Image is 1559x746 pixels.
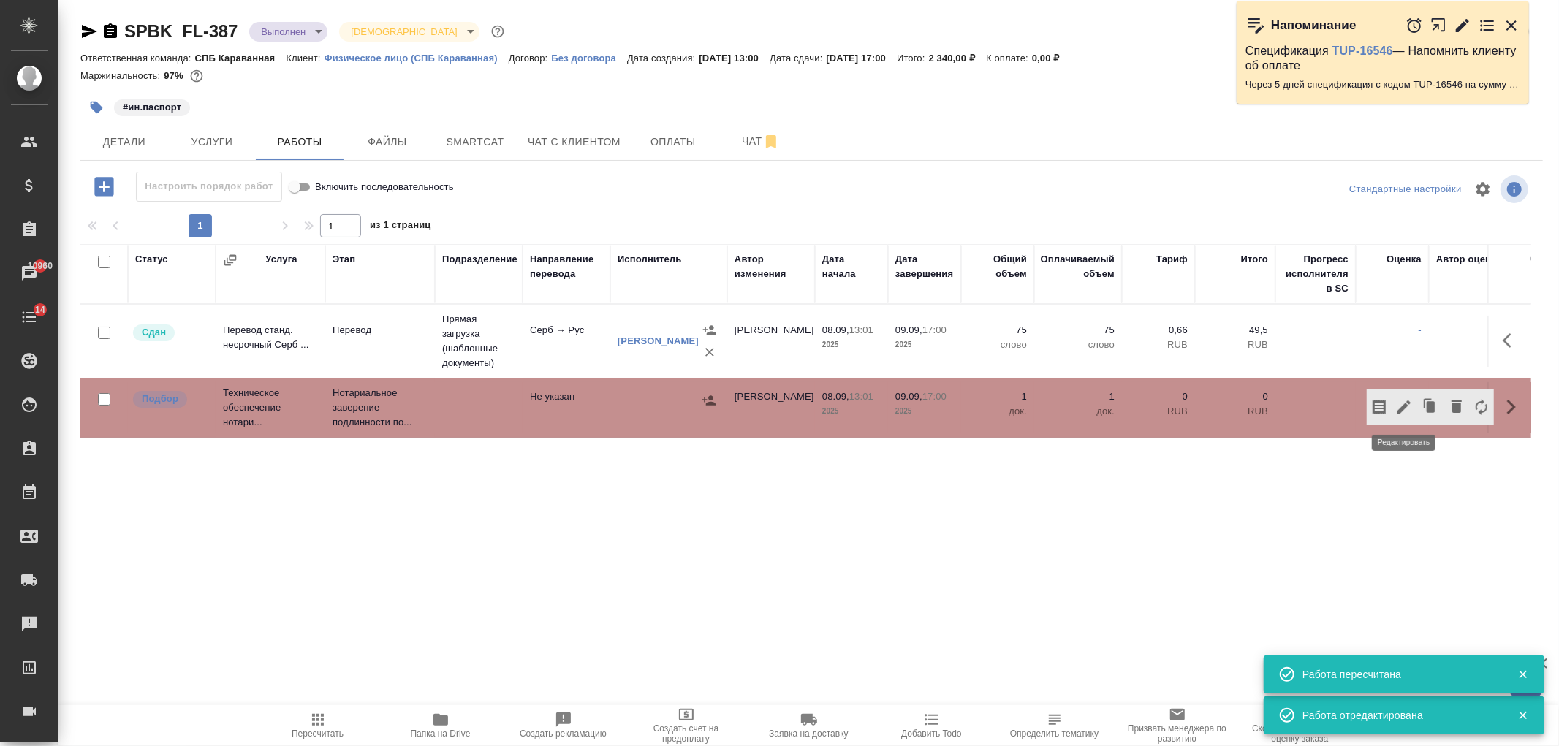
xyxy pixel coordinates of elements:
button: Закрыть [1503,17,1520,34]
p: слово [968,338,1027,352]
button: Добавить Todo [870,705,993,746]
button: Создать счет на предоплату [625,705,748,746]
div: Автор оценки [1436,252,1502,267]
a: SPBK_FL-387 [124,21,238,41]
p: 09.09, [895,324,922,335]
button: Открыть в новой вкладке [1430,9,1447,41]
div: Подразделение [442,252,517,267]
svg: Отписаться [762,133,780,151]
p: RUB [1202,404,1268,419]
button: Клонировать [1416,389,1444,425]
button: Перейти в todo [1479,17,1496,34]
button: Призвать менеджера по развитию [1116,705,1239,746]
a: Без договора [551,51,627,64]
button: [DEMOGRAPHIC_DATA] [346,26,461,38]
p: 2025 [822,338,881,352]
span: Включить последовательность [315,180,454,194]
span: Создать счет на предоплату [634,723,739,744]
p: Напоминание [1271,18,1357,33]
button: Сгруппировать [223,253,238,267]
button: Закрыть [1508,668,1538,681]
span: Определить тематику [1010,728,1099,739]
span: Посмотреть информацию [1501,175,1531,203]
p: [DATE] 13:00 [699,53,770,64]
a: 10960 [4,255,55,292]
button: Скрыть кнопки [1494,389,1529,425]
span: Добавить Todo [901,728,961,739]
td: Серб → Рус [523,316,610,367]
td: Техническое обеспечение нотари... [216,378,325,437]
span: Услуги [177,133,247,151]
p: слово [1042,338,1115,352]
div: Общий объем [968,252,1027,281]
p: 09.09, [895,391,922,402]
button: Скопировать мини-бриф [1367,389,1392,425]
button: Скопировать ссылку на оценку заказа [1239,705,1362,746]
p: RUB [1129,338,1188,352]
p: 13:01 [849,324,873,335]
button: Папка на Drive [379,705,502,746]
p: СПБ Караванная [195,53,287,64]
p: Сдан [142,325,166,340]
p: Физическое лицо (СПБ Караванная) [325,53,509,64]
button: Определить тематику [993,705,1116,746]
p: RUB [1202,338,1268,352]
p: 0 [1202,389,1268,404]
div: Автор изменения [735,252,808,281]
span: Работы [265,133,335,151]
div: Дата начала [822,252,881,281]
span: из 1 страниц [370,216,431,237]
div: Тариф [1156,252,1188,267]
button: Заявка на доставку [748,705,870,746]
p: 75 [1042,323,1115,338]
p: 2025 [895,404,954,419]
span: 14 [26,302,54,317]
p: док. [968,404,1027,419]
p: Клиент: [286,53,324,64]
p: [DATE] 17:00 [827,53,898,64]
p: 0 [1129,389,1188,404]
span: Создать рекламацию [520,728,607,739]
p: RUB [1129,404,1188,419]
p: 97% [164,70,186,81]
p: Дата создания: [627,53,699,64]
button: Заменить [1469,389,1494,425]
td: Прямая загрузка (шаблонные документы) [435,305,523,378]
p: 17:00 [922,324,947,335]
button: Закрыть [1508,709,1538,722]
button: Создать рекламацию [502,705,625,746]
div: Выполнен [249,22,327,42]
p: 49,5 [1202,323,1268,338]
p: 0,00 ₽ [1032,53,1071,64]
div: Услуга [265,252,297,267]
button: Здесь прячутся важные кнопки [1494,323,1529,358]
div: Итого [1241,252,1268,267]
span: Призвать менеджера по развитию [1125,723,1230,744]
td: Перевод станд. несрочный Серб ... [216,316,325,367]
p: К оплате: [986,53,1032,64]
span: Smartcat [440,133,510,151]
div: Этап [333,252,355,267]
td: [PERSON_NAME] [727,316,815,367]
button: 49.50 RUB; [187,66,206,85]
span: Папка на Drive [411,728,471,739]
button: Назначить [698,389,720,411]
td: Не указан [523,382,610,433]
div: Выполнен [339,22,479,42]
p: 08.09, [822,324,849,335]
p: Подбор [142,392,178,406]
span: Оплаты [638,133,708,151]
div: Исполнитель [618,252,682,267]
div: Направление перевода [530,252,603,281]
p: Ответственная команда: [80,53,195,64]
p: 08.09, [822,391,849,402]
span: Чат [726,132,796,151]
a: [PERSON_NAME] [618,335,699,346]
p: 1 [1042,389,1115,404]
p: Итого: [897,53,928,64]
button: Отложить [1406,17,1423,34]
a: - [1419,324,1422,335]
div: Работа отредактирована [1302,708,1495,723]
button: Скопировать ссылку [102,23,119,40]
div: Работа пересчитана [1302,667,1495,682]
